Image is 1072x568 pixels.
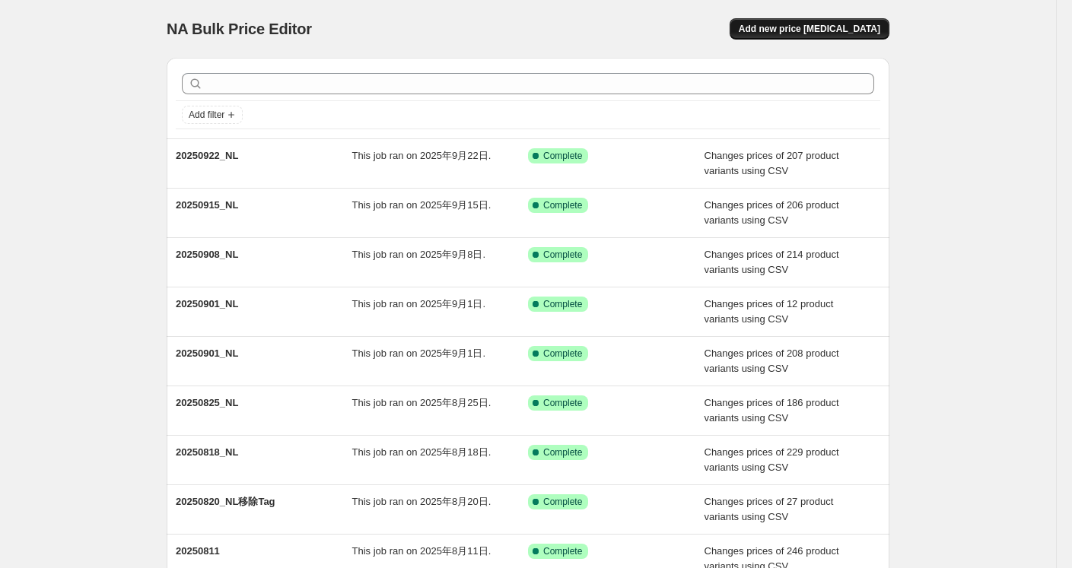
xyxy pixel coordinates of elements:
[352,347,486,359] span: This job ran on 2025年9月1日.
[176,347,238,359] span: 20250901_NL
[352,496,491,507] span: This job ran on 2025年8月20日.
[543,446,582,459] span: Complete
[543,545,582,557] span: Complete
[705,397,839,424] span: Changes prices of 186 product variants using CSV
[176,199,238,211] span: 20250915_NL
[176,298,238,309] span: 20250901_NL
[543,397,582,409] span: Complete
[352,545,491,557] span: This job ran on 2025年8月11日.
[705,496,834,522] span: Changes prices of 27 product variants using CSV
[543,199,582,211] span: Complete
[705,249,839,275] span: Changes prices of 214 product variants using CSV
[705,446,839,473] span: Changes prices of 229 product variants using CSV
[543,298,582,310] span: Complete
[705,298,834,325] span: Changes prices of 12 product variants using CSV
[189,109,224,121] span: Add filter
[352,298,486,309] span: This job ran on 2025年9月1日.
[176,446,238,458] span: 20250818_NL
[352,150,491,161] span: This job ran on 2025年9月22日.
[352,446,491,458] span: This job ran on 2025年8月18日.
[739,23,880,35] span: Add new price [MEDICAL_DATA]
[352,199,491,211] span: This job ran on 2025年9月15日.
[543,496,582,508] span: Complete
[730,18,889,40] button: Add new price [MEDICAL_DATA]
[176,150,238,161] span: 20250922_NL
[167,21,312,37] span: NA Bulk Price Editor
[543,347,582,360] span: Complete
[176,496,275,507] span: 20250820_NL移除Tag
[705,150,839,176] span: Changes prices of 207 product variants using CSV
[352,249,486,260] span: This job ran on 2025年9月8日.
[176,249,238,260] span: 20250908_NL
[543,249,582,261] span: Complete
[705,347,839,374] span: Changes prices of 208 product variants using CSV
[182,106,243,124] button: Add filter
[705,199,839,226] span: Changes prices of 206 product variants using CSV
[543,150,582,162] span: Complete
[176,397,238,408] span: 20250825_NL
[176,545,220,557] span: 20250811
[352,397,491,408] span: This job ran on 2025年8月25日.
